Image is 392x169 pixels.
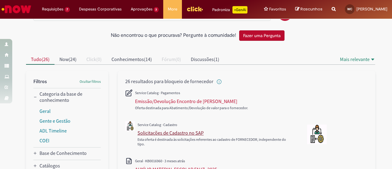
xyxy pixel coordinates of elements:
[269,6,286,12] span: Favoritos
[356,6,387,12] span: [PERSON_NAME]
[79,6,122,12] span: Despesas Corporativas
[168,6,177,12] span: More
[300,6,322,12] span: Rascunhos
[42,6,63,12] span: Requisições
[232,6,247,13] p: +GenAi
[212,6,247,13] div: Padroniza
[295,6,322,12] a: Rascunhos
[154,7,159,12] span: 3
[347,7,352,11] span: WC
[65,7,70,12] span: 7
[111,33,236,38] h2: Não encontrou o que procurava? Pergunte à comunidade!
[1,3,32,15] img: ServiceNow
[131,6,153,12] span: Aprovações
[239,30,285,41] button: Fazer uma Pergunta
[187,4,203,13] img: click_logo_yellow_360x200.png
